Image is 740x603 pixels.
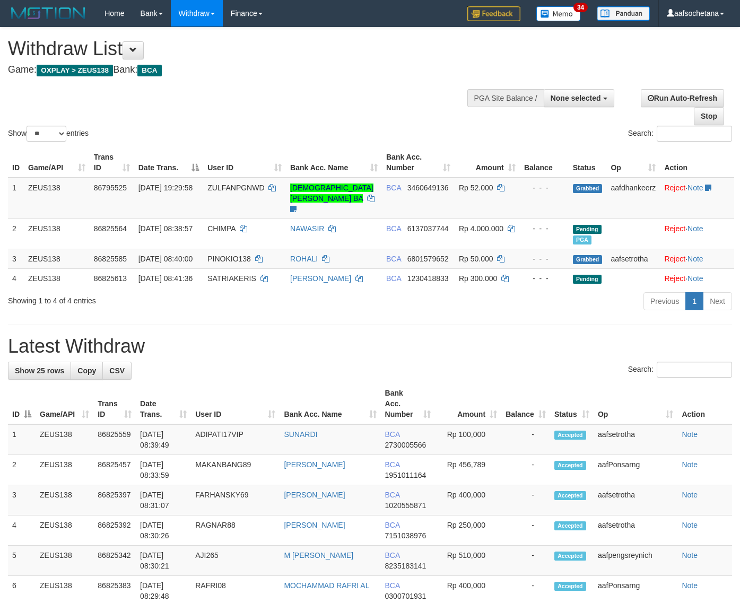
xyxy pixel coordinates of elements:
[93,515,136,546] td: 86825392
[8,485,36,515] td: 3
[467,6,520,21] img: Feedback.jpg
[606,178,660,219] td: aafdhankeerz
[134,147,203,178] th: Date Trans.: activate to sort column descending
[136,485,191,515] td: [DATE] 08:31:07
[191,515,280,546] td: RAGNAR88
[286,147,382,178] th: Bank Acc. Name: activate to sort column ascending
[94,255,127,263] span: 86825585
[8,546,36,576] td: 5
[8,178,24,219] td: 1
[573,235,591,244] span: Marked by aafpengsreynich
[687,274,703,283] a: Note
[660,219,734,249] td: ·
[459,183,493,192] span: Rp 52.000
[8,219,24,249] td: 2
[8,5,89,21] img: MOTION_logo.png
[594,455,677,485] td: aafPonsarng
[455,147,520,178] th: Amount: activate to sort column ascending
[284,430,317,439] a: SUNARDI
[628,126,732,142] label: Search:
[407,274,449,283] span: Copy 1230418833 to clipboard
[290,274,351,283] a: [PERSON_NAME]
[386,224,401,233] span: BCA
[24,219,90,249] td: ZEUS138
[687,224,703,233] a: Note
[284,581,369,590] a: MOCHAMMAD RAFRI AL
[385,471,426,479] span: Copy 1951011164 to clipboard
[435,485,501,515] td: Rp 400,000
[573,225,602,234] span: Pending
[93,485,136,515] td: 86825397
[290,183,373,203] a: [DEMOGRAPHIC_DATA][PERSON_NAME] BA
[385,441,426,449] span: Copy 2730005566 to clipboard
[524,254,564,264] div: - - -
[8,268,24,288] td: 4
[524,182,564,193] div: - - -
[685,292,703,310] a: 1
[664,274,685,283] a: Reject
[554,431,586,440] span: Accepted
[191,546,280,576] td: AJI265
[138,274,193,283] span: [DATE] 08:41:36
[93,424,136,455] td: 86825559
[94,183,127,192] span: 86795525
[36,546,93,576] td: ZEUS138
[109,366,125,375] span: CSV
[407,183,449,192] span: Copy 3460649136 to clipboard
[677,383,732,424] th: Action
[682,430,698,439] a: Note
[385,551,400,560] span: BCA
[138,224,193,233] span: [DATE] 08:38:57
[628,362,732,378] label: Search:
[8,362,71,380] a: Show 25 rows
[660,249,734,268] td: ·
[682,460,698,469] a: Note
[284,551,353,560] a: M [PERSON_NAME]
[643,292,686,310] a: Previous
[136,546,191,576] td: [DATE] 08:30:21
[27,126,66,142] select: Showentries
[8,147,24,178] th: ID
[284,491,345,499] a: [PERSON_NAME]
[8,38,483,59] h1: Withdraw List
[77,366,96,375] span: Copy
[191,424,280,455] td: ADIPATI17VIP
[280,383,380,424] th: Bank Acc. Name: activate to sort column ascending
[501,485,550,515] td: -
[203,147,286,178] th: User ID: activate to sort column ascending
[435,383,501,424] th: Amount: activate to sort column ascending
[8,336,732,357] h1: Latest Withdraw
[93,383,136,424] th: Trans ID: activate to sort column ascending
[8,383,36,424] th: ID: activate to sort column descending
[606,249,660,268] td: aafsetrotha
[435,424,501,455] td: Rp 100,000
[569,147,607,178] th: Status
[682,581,698,590] a: Note
[459,274,497,283] span: Rp 300.000
[435,455,501,485] td: Rp 456,789
[385,430,400,439] span: BCA
[524,223,564,234] div: - - -
[15,366,64,375] span: Show 25 rows
[660,178,734,219] td: ·
[703,292,732,310] a: Next
[36,455,93,485] td: ZEUS138
[136,383,191,424] th: Date Trans.: activate to sort column ascending
[664,183,685,192] a: Reject
[467,89,544,107] div: PGA Site Balance /
[385,562,426,570] span: Copy 8235183141 to clipboard
[90,147,134,178] th: Trans ID: activate to sort column ascending
[435,515,501,546] td: Rp 250,000
[435,546,501,576] td: Rp 510,000
[657,362,732,378] input: Search:
[554,582,586,591] span: Accepted
[207,255,251,263] span: PINOKIO138
[24,249,90,268] td: ZEUS138
[573,3,588,12] span: 34
[550,383,594,424] th: Status: activate to sort column ascending
[664,224,685,233] a: Reject
[407,255,449,263] span: Copy 6801579652 to clipboard
[284,521,345,529] a: [PERSON_NAME]
[664,255,685,263] a: Reject
[102,362,132,380] a: CSV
